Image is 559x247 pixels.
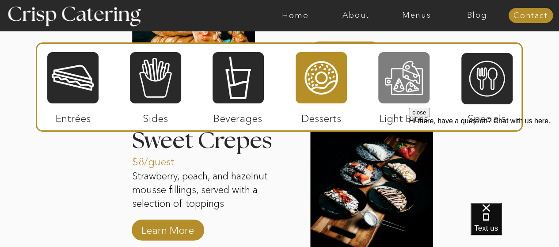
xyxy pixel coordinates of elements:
[138,215,197,241] a: Learn More
[457,103,516,129] p: Specials
[316,37,374,63] a: Learn More
[292,103,351,129] p: Desserts
[44,103,103,129] p: Entrées
[132,129,295,152] h3: Sweet Crepes
[209,103,267,129] p: Beverages
[447,11,507,20] a: Blog
[471,203,559,247] iframe: podium webchat widget bubble
[375,103,434,129] p: Light Bites
[132,170,277,212] p: Strawberry, peach, and hazelnut mousse fillings, served with a selection of toppings
[126,103,185,129] p: Sides
[409,108,559,214] iframe: podium webchat widget prompt
[132,147,191,172] a: $8/guest
[386,11,447,20] a: Menus
[508,11,553,20] a: Contact
[265,11,326,20] a: Home
[326,11,386,20] a: About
